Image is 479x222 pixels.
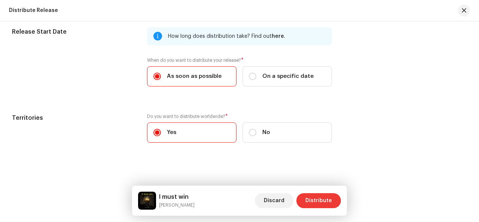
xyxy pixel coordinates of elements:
small: I must win [159,201,195,209]
span: Discard [264,193,284,208]
button: Discard [255,193,293,208]
span: No [262,128,270,137]
h5: I must win [159,192,195,201]
h5: Release Start Date [12,27,135,36]
button: Distribute [296,193,341,208]
span: Yes [167,128,176,137]
h5: Territories [12,113,135,122]
span: Distribute [305,193,332,208]
span: As soon as possible [167,72,222,80]
img: 2d20b0bf-73bc-4e12-8966-71c2c4ce985a [138,192,156,210]
label: Do you want to distribute worldwide? [147,113,332,119]
div: Distribute Release [9,7,58,13]
label: When do you want to distribute your release? [147,57,332,63]
div: How long does distribution take? Find out . [168,32,326,41]
span: here [272,34,284,39]
span: On a specific date [262,72,314,80]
